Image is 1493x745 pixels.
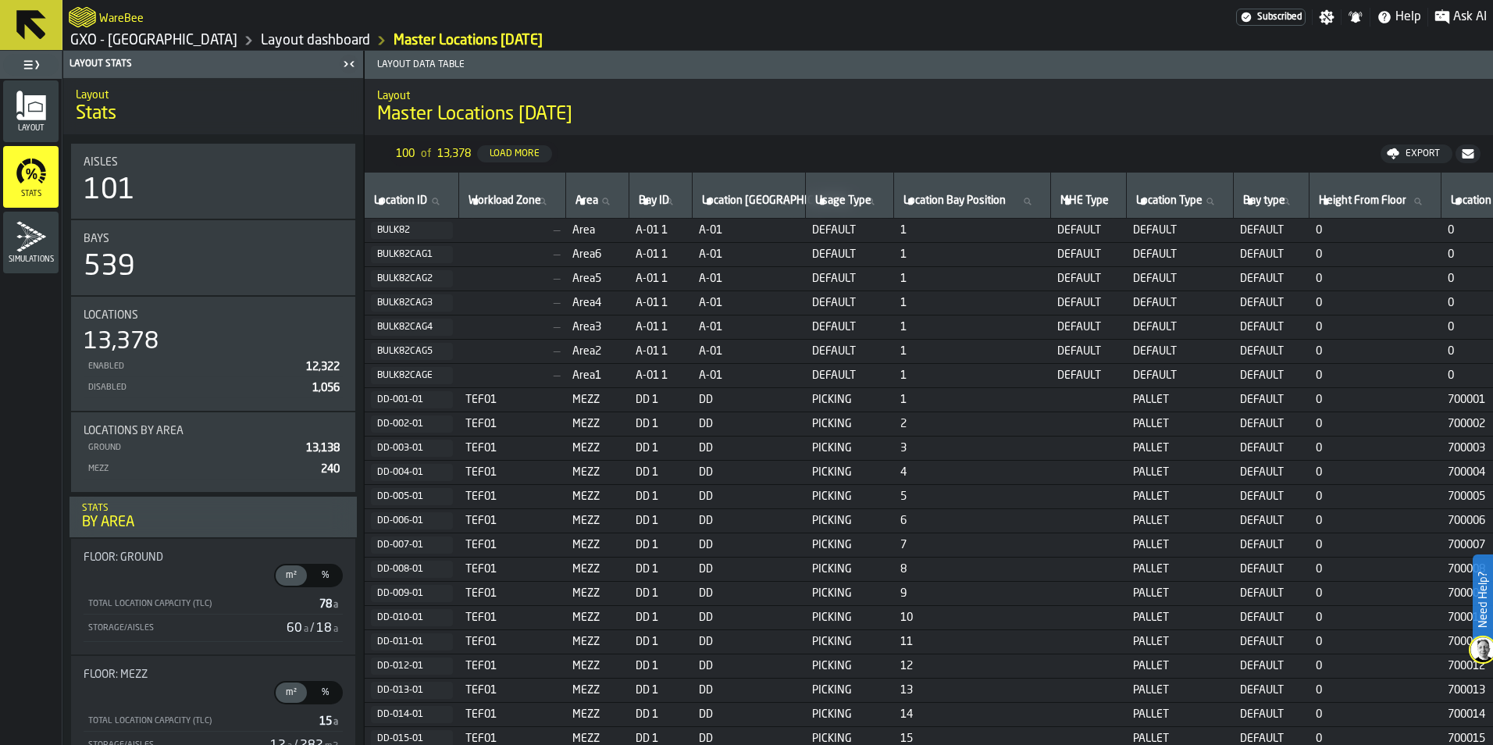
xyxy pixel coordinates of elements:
span: PICKING [812,394,888,406]
span: Area4 [572,297,623,309]
a: link-to-/wh/i/a3c616c1-32a4-47e6-8ca0-af4465b04030/designer [261,32,370,49]
span: Layout Data Table [371,59,1493,70]
div: DD-003-01 [377,443,447,454]
span: Floor: Mezz [84,668,148,681]
span: — [465,224,560,237]
span: label [1243,194,1285,207]
button: button-DD-004-01 [371,464,453,481]
span: 0 [1316,224,1435,237]
span: DD [699,394,800,406]
span: 0 [1316,394,1435,406]
span: — [465,321,560,333]
div: stat-Bays [71,220,355,295]
span: DEFAULT [1133,273,1228,285]
span: 1 [900,273,1045,285]
input: label [465,191,559,212]
div: Title [84,551,343,564]
span: Floor: Ground [84,551,163,564]
span: MEZZ [572,515,623,527]
span: DEFAULT [1240,273,1303,285]
button: button-Load More [477,145,552,162]
span: DEFAULT [812,321,888,333]
span: 0 [1316,442,1435,454]
label: button-toggle-Ask AI [1428,8,1493,27]
span: DEFAULT [1133,321,1228,333]
span: label [815,194,871,207]
span: 6 [900,515,1045,527]
span: Locations [84,309,138,322]
div: stat-Floor: Ground [71,539,355,654]
span: DEFAULT [1240,466,1303,479]
span: 13,138 [306,443,340,454]
h2: Sub Title [99,9,144,25]
div: StatList-item-Total Location Capacity (TLC) [84,594,343,615]
span: a [304,624,308,635]
span: Layout [3,124,59,133]
span: Area2 [572,345,623,358]
div: stat-Aisles [71,144,355,219]
span: DD [699,418,800,430]
div: Ground [87,443,300,453]
span: a [333,601,338,610]
label: button-toggle-Notifications [1342,9,1370,25]
div: DD-008-01 [377,564,447,575]
input: label [1133,191,1227,212]
div: BULK82CAG1 [377,249,447,260]
span: Area [572,224,623,237]
div: DD-009-01 [377,588,447,599]
span: Area3 [572,321,623,333]
h2: Sub Title [76,86,351,102]
span: PICKING [812,442,888,454]
span: label [903,194,1006,207]
div: DD-014-01 [377,709,447,720]
button: button-DD-013-01 [371,682,453,699]
span: DEFAULT [812,248,888,261]
div: By Area [82,514,344,531]
div: StatList-item-Disabled [84,377,343,398]
span: 1 [900,345,1045,358]
span: A-01 [699,273,800,285]
span: % [313,686,338,700]
span: DD 1 [636,466,686,479]
input: label [1316,191,1434,212]
label: button-toggle-Settings [1313,9,1341,25]
div: BULK82CAG5 [377,346,447,357]
span: label [639,194,669,207]
span: 0 [1316,490,1435,503]
label: button-toggle-Close me [338,55,360,73]
span: A-01 [699,369,800,382]
span: A-01 [699,321,800,333]
div: DD-012-01 [377,661,447,672]
span: Area5 [572,273,623,285]
span: DEFAULT [1057,224,1121,237]
span: PALLET [1133,442,1228,454]
span: DD [699,490,800,503]
span: DD [699,442,800,454]
div: Title [84,425,343,437]
span: m² [279,569,304,583]
label: button-switch-multi-% [308,564,343,587]
button: button-BULK82CAG5 [371,343,453,360]
span: DEFAULT [1133,297,1228,309]
div: StatList-item-Storage/Aisles [84,615,343,642]
span: PALLET [1133,418,1228,430]
label: button-switch-multi-m² [274,564,308,587]
span: Area1 [572,369,623,382]
button: button-BULK82CAG3 [371,294,453,312]
span: 1 [900,248,1045,261]
header: Layout Stats [63,51,363,78]
button: button-DD-002-01 [371,415,453,433]
span: 1,056 [312,383,340,394]
a: link-to-/wh/i/a3c616c1-32a4-47e6-8ca0-af4465b04030 [70,32,237,49]
button: button-DD-012-01 [371,658,453,675]
span: 13,378 [437,148,471,160]
div: DD-011-01 [377,636,447,647]
span: label [1136,194,1203,207]
span: DEFAULT [1240,297,1303,309]
li: menu Simulations [3,212,59,274]
span: 0 [1316,297,1435,309]
span: / [310,619,315,638]
label: button-switch-multi-m² [274,681,308,704]
div: BULK82 [377,225,447,236]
